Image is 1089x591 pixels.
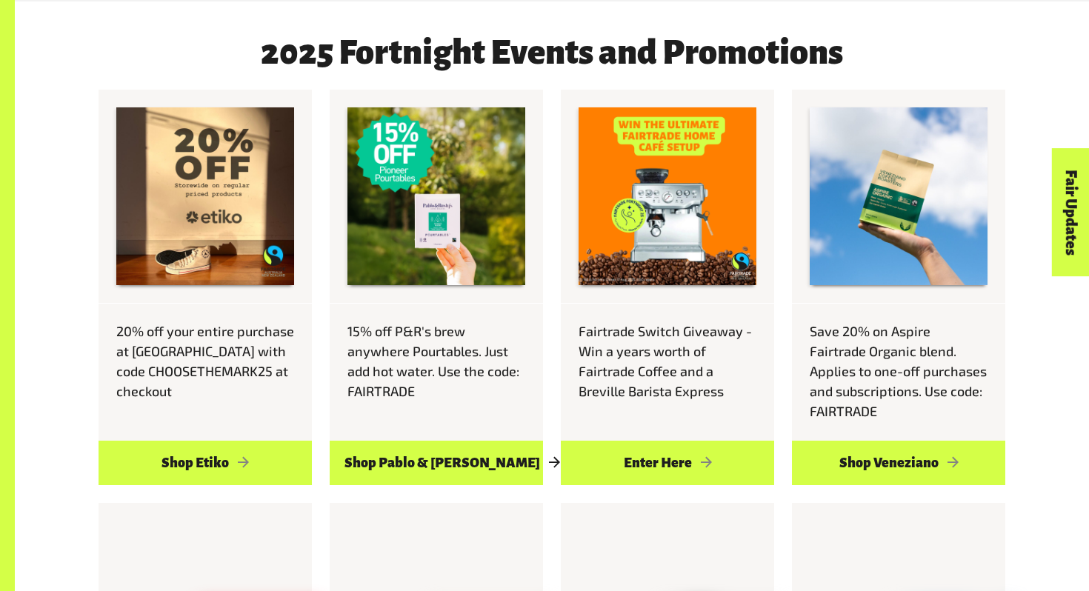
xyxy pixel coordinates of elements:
a: Shop Veneziano [792,441,1005,485]
a: Enter Here [561,441,774,485]
a: Shop Etiko [99,441,312,485]
a: Shop Pablo & [PERSON_NAME] [330,441,543,485]
h4: 2025 Fortnight Events and Promotions [99,34,1005,71]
